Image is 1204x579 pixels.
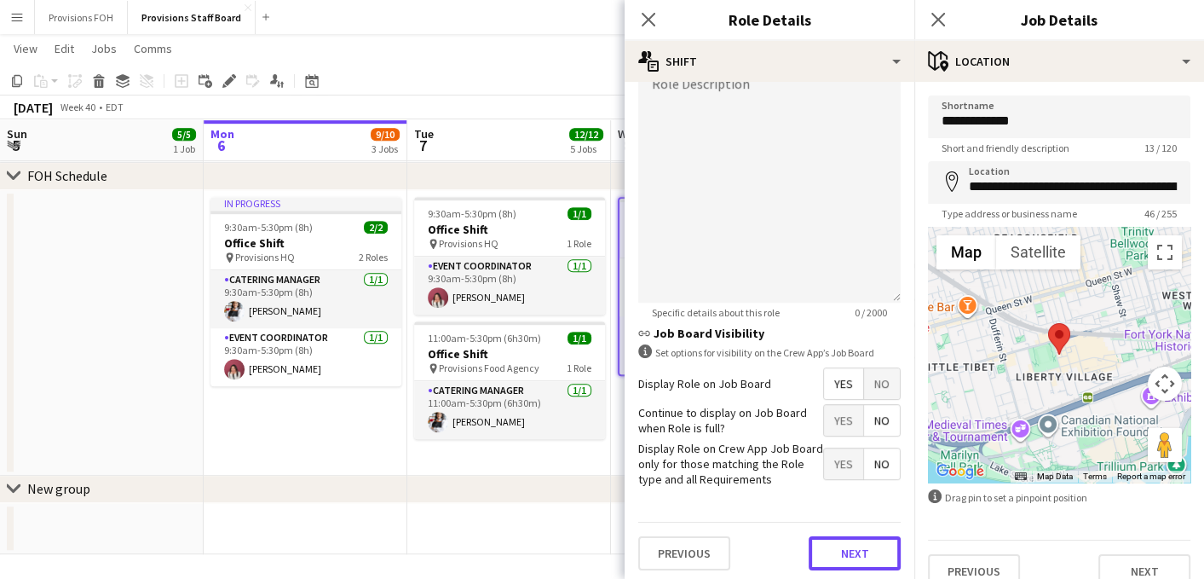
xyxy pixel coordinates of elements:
button: Previous [638,536,730,570]
span: Type address or business name [928,207,1091,220]
span: Yes [824,405,863,436]
div: In progress [210,197,401,211]
span: Provisions HQ [439,237,498,250]
span: Tue [414,126,434,142]
a: Jobs [84,38,124,60]
span: Provisions HQ [235,251,295,263]
span: 5 [4,136,27,155]
span: 2 Roles [359,251,388,263]
span: View [14,41,37,56]
span: 1 Role [567,237,591,250]
a: Comms [127,38,179,60]
span: 6 [208,136,234,155]
span: 11:00am-5:30pm (6h30m) [428,332,541,345]
span: 12/12 [569,128,603,141]
button: Provisions Staff Board [128,1,256,34]
span: 1 Role [567,362,591,374]
app-card-role: Catering Manager1/111:00am-5:30pm (6h30m)[PERSON_NAME] [414,381,605,439]
a: Edit [48,38,81,60]
div: Shift [625,41,914,82]
div: 5 Jobs [570,142,602,155]
div: EDT [106,101,124,113]
button: Keyboard shortcuts [1015,471,1027,483]
span: Sun [7,126,27,142]
span: Specific details about this role [638,306,793,319]
a: Report a map error [1117,472,1185,481]
span: 2/2 [364,221,388,234]
span: No [864,368,900,399]
app-job-card: In progress9:30am-5:30pm (8h)2/2Office Shift Provisions HQ2 RolesCatering Manager1/19:30am-5:30pm... [210,197,401,386]
button: Map camera controls [1148,367,1182,401]
span: 5/5 [172,128,196,141]
h3: Office Shift [414,346,605,362]
a: Terms (opens in new tab) [1083,472,1107,481]
div: 3 Jobs [372,142,399,155]
span: Comms [134,41,172,56]
app-job-card: 11:00am-5:30pm (6h30m)1/1Office Shift Provisions Food Agency1 RoleCatering Manager1/111:00am-5:30... [414,321,605,439]
span: 1/1 [567,207,591,220]
div: [DATE] [14,99,53,116]
a: Open this area in Google Maps (opens a new window) [932,460,988,483]
app-card-role: Event Coordinator1/19:30am-5:30pm (8h)[PERSON_NAME] [210,328,401,386]
span: 0 / 2000 [841,306,901,319]
span: 7 [412,136,434,155]
button: Provisions FOH [35,1,128,34]
button: Toggle fullscreen view [1148,235,1182,269]
h3: Office Shift [619,223,807,239]
span: Yes [824,368,863,399]
span: 46 / 255 [1131,207,1190,220]
div: Drag pin to set a pinpoint position [928,489,1190,506]
app-card-role: Event Coordinator1/19:30am-5:30pm (8h)[PERSON_NAME] [619,316,807,374]
span: 9/10 [371,128,400,141]
span: 8 [615,136,640,155]
app-job-card: 9:30am-5:30pm (8h)2/2Office Shift Provisions HQ2 RolesCatering Manager1/19:30am-5:30pm (8h)[PERSO... [618,197,809,376]
label: Continue to display on Job Board when Role is full? [638,405,823,436]
span: No [864,449,900,479]
div: New group [27,480,90,497]
span: 13 / 120 [1131,142,1190,154]
button: Map Data [1037,471,1073,483]
img: Google [932,460,988,483]
button: Next [809,536,901,570]
h3: Office Shift [414,222,605,237]
span: Mon [210,126,234,142]
button: Show satellite imagery [996,235,1080,269]
h3: Job Details [914,9,1204,31]
div: FOH Schedule [27,167,107,184]
button: Drag Pegman onto the map to open Street View [1148,428,1182,462]
app-card-role: Catering Manager1/19:30am-5:30pm (8h)[PERSON_NAME] [210,270,401,328]
label: Display Role on Job Board [638,376,771,391]
a: View [7,38,44,60]
h3: Role Details [625,9,914,31]
span: No [864,405,900,436]
h3: Office Shift [210,235,401,251]
app-job-card: 9:30am-5:30pm (8h)1/1Office Shift Provisions HQ1 RoleEvent Coordinator1/19:30am-5:30pm (8h)[PERSO... [414,197,605,315]
span: 1/1 [567,332,591,345]
span: Wed [618,126,640,142]
span: Yes [824,449,863,479]
span: 9:30am-5:30pm (8h) [224,221,313,234]
button: Show street map [936,235,996,269]
div: Set options for visibility on the Crew App’s Job Board [638,345,901,361]
app-card-role: Catering Manager1/19:30am-5:30pm (8h)[PERSON_NAME] [619,258,807,316]
span: 9:30am-5:30pm (8h) [428,207,516,220]
app-card-role: Event Coordinator1/19:30am-5:30pm (8h)[PERSON_NAME] [414,257,605,315]
div: 1 Job [173,142,195,155]
span: Provisions Food Agency [439,362,539,374]
span: Jobs [91,41,117,56]
span: Week 40 [56,101,99,113]
span: Short and friendly description [928,142,1083,154]
label: Display Role on Crew App Job Board only for those matching the Role type and all Requirements [638,441,823,488]
span: Edit [55,41,74,56]
h3: Job Board Visibility [638,326,901,341]
div: Location [914,41,1204,82]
